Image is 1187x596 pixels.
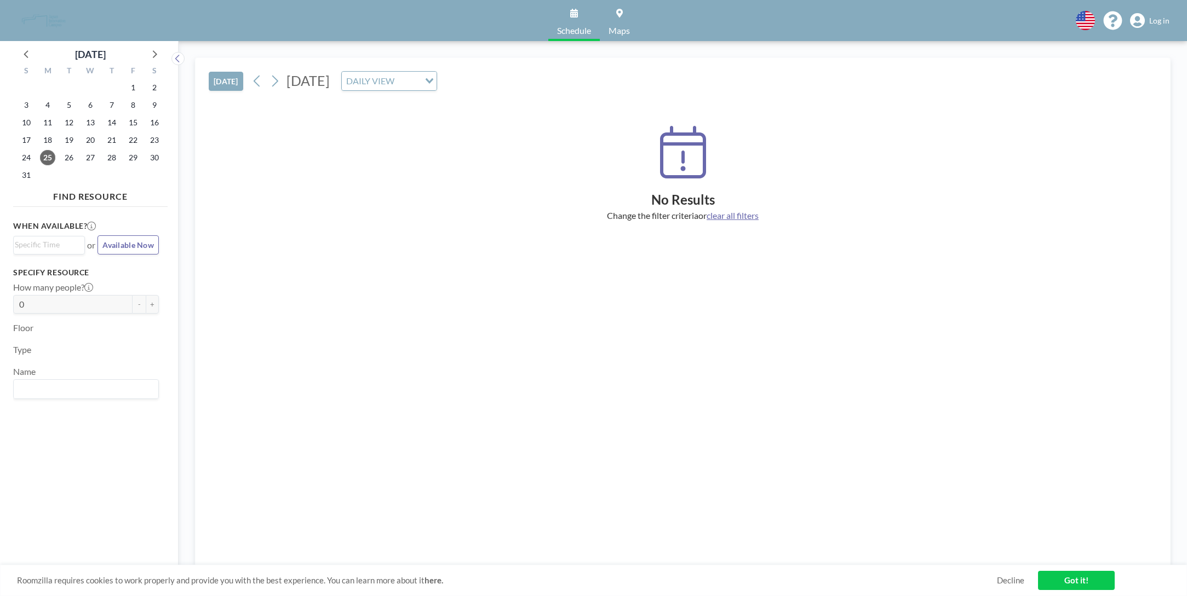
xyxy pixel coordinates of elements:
[75,47,106,62] div: [DATE]
[997,575,1024,586] a: Decline
[13,366,36,377] label: Name
[104,97,119,113] span: Thursday, August 7, 2025
[87,240,95,251] span: or
[19,150,34,165] span: Sunday, August 24, 2025
[147,150,162,165] span: Saturday, August 30, 2025
[104,132,119,148] span: Thursday, August 21, 2025
[61,132,77,148] span: Tuesday, August 19, 2025
[61,115,77,130] span: Tuesday, August 12, 2025
[61,97,77,113] span: Tuesday, August 5, 2025
[80,65,101,79] div: W
[342,72,437,90] div: Search for option
[13,268,159,277] h3: Specify resource
[37,65,59,79] div: M
[425,575,443,585] a: here.
[83,150,98,165] span: Wednesday, August 27, 2025
[13,322,33,333] label: Floor
[286,72,330,89] span: [DATE]
[147,97,162,113] span: Saturday, August 9, 2025
[698,210,707,221] span: or
[13,187,168,202] h4: FIND RESOURCE
[83,115,98,130] span: Wednesday, August 13, 2025
[14,236,84,253] div: Search for option
[19,115,34,130] span: Sunday, August 10, 2025
[209,192,1157,208] h2: No Results
[146,295,159,314] button: +
[40,97,55,113] span: Monday, August 4, 2025
[16,65,37,79] div: S
[83,132,98,148] span: Wednesday, August 20, 2025
[104,115,119,130] span: Thursday, August 14, 2025
[147,80,162,95] span: Saturday, August 2, 2025
[19,167,34,183] span: Sunday, August 31, 2025
[40,150,55,165] span: Monday, August 25, 2025
[83,97,98,113] span: Wednesday, August 6, 2025
[147,115,162,130] span: Saturday, August 16, 2025
[1130,13,1169,28] a: Log in
[125,150,141,165] span: Friday, August 29, 2025
[98,235,159,254] button: Available Now
[144,65,165,79] div: S
[101,65,122,79] div: T
[557,26,591,35] span: Schedule
[1038,571,1115,590] a: Got it!
[15,382,152,396] input: Search for option
[125,132,141,148] span: Friday, August 22, 2025
[104,150,119,165] span: Thursday, August 28, 2025
[102,240,154,250] span: Available Now
[17,575,997,586] span: Roomzilla requires cookies to work properly and provide you with the best experience. You can lea...
[122,65,144,79] div: F
[13,344,31,355] label: Type
[344,74,397,88] span: DAILY VIEW
[607,210,698,221] span: Change the filter criteria
[609,26,630,35] span: Maps
[398,74,418,88] input: Search for option
[40,115,55,130] span: Monday, August 11, 2025
[40,132,55,148] span: Monday, August 18, 2025
[59,65,80,79] div: T
[14,380,158,398] div: Search for option
[147,132,162,148] span: Saturday, August 23, 2025
[13,282,93,293] label: How many people?
[19,97,34,113] span: Sunday, August 3, 2025
[125,115,141,130] span: Friday, August 15, 2025
[133,295,146,314] button: -
[125,80,141,95] span: Friday, August 1, 2025
[61,150,77,165] span: Tuesday, August 26, 2025
[125,97,141,113] span: Friday, August 8, 2025
[18,10,70,32] img: organization-logo
[1149,16,1169,26] span: Log in
[19,132,34,148] span: Sunday, August 17, 2025
[15,239,78,251] input: Search for option
[209,72,243,91] button: [DATE]
[707,210,759,221] span: clear all filters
